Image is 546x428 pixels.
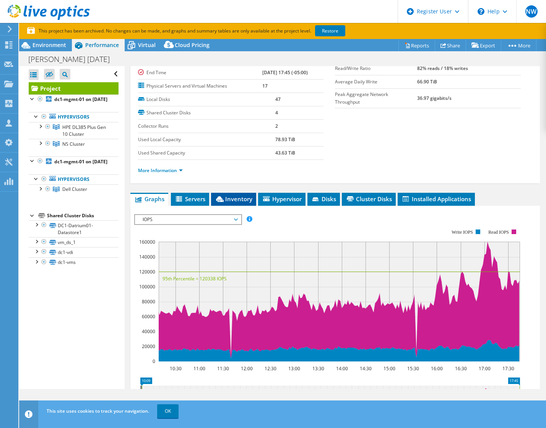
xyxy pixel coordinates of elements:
span: This site uses cookies to track your navigation. [47,408,149,414]
text: 11:00 [193,365,205,372]
b: dc1-mgmt-01 on [DATE] [54,96,107,103]
a: Share [435,39,466,51]
b: 17 [262,83,268,89]
a: Project [29,82,119,94]
text: 17:00 [478,365,490,372]
h1: [PERSON_NAME] [DATE] [25,55,122,63]
text: 12:30 [264,365,276,372]
a: dc1-mgmt-01 on [DATE] [29,156,119,166]
a: Hypervisors [29,174,119,184]
text: 15:30 [407,365,419,372]
b: [DATE] 17:45 (-05:00) [262,69,308,76]
text: 13:00 [288,365,300,372]
text: 100000 [139,283,155,290]
span: Cluster Disks [346,195,392,203]
span: Cloud Pricing [175,41,210,49]
label: Read/Write Ratio [335,65,417,72]
a: Reports [398,39,435,51]
text: 15:00 [383,365,395,372]
b: 4 [275,109,278,116]
span: IOPS [139,215,237,224]
b: 36.97 gigabits/s [417,95,452,101]
span: Dell Cluster [62,186,87,192]
text: 10:30 [169,365,181,372]
a: More [501,39,536,51]
label: End Time [138,69,262,76]
a: Hypervisors [29,112,119,122]
text: 40000 [142,328,155,335]
b: 78.93 TiB [275,136,295,143]
span: Disks [311,195,336,203]
text: Read IOPS [488,229,509,235]
label: Shared Cluster Disks [138,109,275,117]
b: 47 [275,96,281,103]
text: 11:30 [217,365,229,372]
text: 14:00 [336,365,348,372]
b: 66.90 TiB [417,78,437,85]
a: dc1-vms [29,257,119,267]
label: Collector Runs [138,122,275,130]
text: 13:30 [312,365,324,372]
span: HPE DL385 Plus Gen 10 Cluster [62,124,106,137]
text: 80000 [142,298,155,305]
text: 20000 [142,343,155,350]
text: 60000 [142,313,155,320]
span: Installed Applications [401,195,471,203]
div: Shared Cluster Disks [47,211,119,220]
label: Local Disks [138,96,275,103]
text: 14:30 [359,365,371,372]
span: Graphs [134,195,164,203]
a: dc1-mgmt-01 on [DATE] [29,94,119,104]
text: 160000 [139,239,155,245]
span: Environment [32,41,66,49]
a: Export [466,39,501,51]
a: DC1-Datrium01-Datastore1 [29,220,119,237]
label: Used Local Capacity [138,136,275,143]
b: 43.63 TiB [275,150,295,156]
a: OK [157,404,179,418]
span: Servers [175,195,205,203]
label: Used Shared Capacity [138,149,275,157]
svg: \n [478,8,484,15]
span: Hypervisor [262,195,302,203]
span: Virtual [138,41,156,49]
span: NW [525,5,538,18]
label: Average Daily Write [335,78,417,86]
a: vm_ds_1 [29,237,119,247]
a: Dell Cluster [29,184,119,194]
span: Inventory [215,195,252,203]
label: Physical Servers and Virtual Machines [138,82,262,90]
text: 120000 [139,269,155,275]
text: 0 [153,358,155,365]
b: 2 [275,123,278,129]
text: 16:00 [431,365,442,372]
text: 95th Percentile = 120338 IOPS [162,275,227,282]
span: NS Cluster [62,141,85,147]
text: Write IOPS [452,229,473,235]
span: Performance [85,41,119,49]
a: HPE DL385 Plus Gen 10 Cluster [29,122,119,139]
text: 17:30 [502,365,514,372]
text: 16:30 [455,365,466,372]
b: 82% reads / 18% writes [417,65,468,72]
a: NS Cluster [29,139,119,149]
b: dc1-mgmt-01 on [DATE] [54,158,107,165]
label: Peak Aggregate Network Throughput [335,91,417,106]
a: More Information [138,167,183,174]
a: dc1-vdi [29,247,119,257]
text: 12:00 [240,365,252,372]
text: 140000 [139,254,155,260]
a: Restore [315,25,345,36]
p: This project has been archived. No changes can be made, and graphs and summary tables are only av... [27,27,402,35]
